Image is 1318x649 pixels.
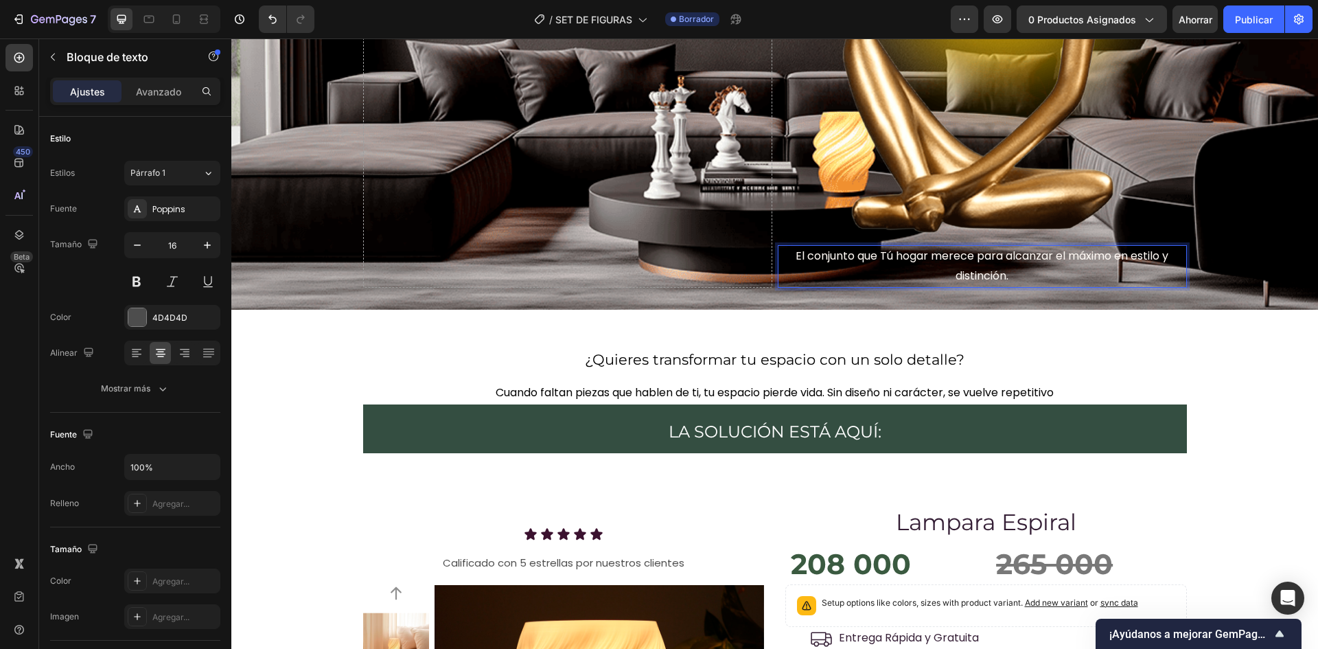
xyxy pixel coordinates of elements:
[50,239,82,249] font: Tamaño
[50,133,71,144] font: Estilo
[124,161,220,185] button: Párrafo 1
[70,86,105,98] font: Ajustes
[1179,14,1212,25] font: Ahorrar
[794,559,857,569] span: Add new variant
[869,559,907,569] span: sync data
[50,498,79,508] font: Relleno
[546,207,956,249] div: Rich Text Editor. Editing area: main
[50,429,77,440] font: Fuente
[101,383,150,394] font: Mostrar más
[555,14,632,25] font: SET DE FIGURAS
[50,168,75,178] font: Estilos
[564,209,937,245] span: El conjunto que Tú hogar merece para alcanzar el máximo en estilo y distinción.
[152,312,187,323] font: 4D4D4D
[50,376,220,401] button: Mostrar más
[90,12,96,26] font: 7
[1223,5,1284,33] button: Publicar
[211,517,453,532] span: Calificado con 5 estrellas por nuestros clientes
[664,470,845,497] span: Lampara Espiral
[549,14,553,25] font: /
[50,462,75,472] font: Ancho
[1172,5,1218,33] button: Ahorrar
[50,544,82,554] font: Tamaño
[50,312,71,322] font: Color
[67,50,148,64] font: Bloque de texto
[608,591,748,607] span: Entrega Rápida y Gratuita
[1017,5,1167,33] button: 0 productos asignados
[67,49,183,65] p: Bloque de texto
[157,547,173,563] button: Carousel Back Arrow
[50,611,79,622] font: Imagen
[136,86,181,98] font: Avanzado
[50,348,78,358] font: Alinear
[14,252,30,262] font: Beta
[50,576,71,586] font: Color
[152,612,189,622] font: Agregar...
[231,38,1318,649] iframe: Área de diseño
[1028,14,1136,25] font: 0 productos asignados
[590,558,907,571] p: Setup options like colors, sizes with product variant.
[691,506,956,545] div: 265 000
[1271,582,1304,615] div: Abrir Intercom Messenger
[1109,626,1288,642] button: Mostrar encuesta - ¡Ayúdanos a mejorar GemPages!
[437,383,650,403] span: LA SOLUCIÓN ESTÁ AQUÍ:
[16,147,30,157] font: 450
[152,203,185,215] font: Poppins
[152,576,189,587] font: Agregar...
[554,506,686,545] div: 208 000
[5,5,102,33] button: 7
[125,455,220,479] input: Auto
[354,312,733,330] span: ¿Quieres transformar tu espacio con un solo detalle?
[152,499,189,509] font: Agregar...
[130,168,165,178] font: Párrafo 1
[679,14,714,24] font: Borrador
[1109,628,1272,641] font: ¡Ayúdanos a mejorar GemPages!
[1235,14,1273,25] font: Publicar
[264,346,822,362] span: Cuando faltan piezas que hablen de ti, tu espacio pierde vida. Sin diseño ni carácter, se vuelve ...
[50,203,77,214] font: Fuente
[259,5,314,33] div: Deshacer/Rehacer
[857,559,907,569] span: or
